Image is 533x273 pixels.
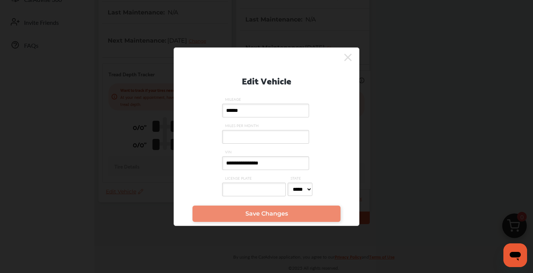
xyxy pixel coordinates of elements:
[503,243,527,267] iframe: Button to launch messaging window
[222,130,309,144] input: MILES PER MONTH
[288,176,314,181] span: STATE
[242,73,291,88] p: Edit Vehicle
[222,123,311,128] span: MILES PER MONTH
[288,183,312,196] select: STATE
[222,156,309,170] input: VIN
[222,149,311,154] span: VIN
[222,176,288,181] span: LICENSE PLATE
[222,183,286,196] input: LICENSE PLATE
[222,97,311,102] span: MILEAGE
[192,206,341,222] a: Save Changes
[222,104,309,117] input: MILEAGE
[245,210,288,217] span: Save Changes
